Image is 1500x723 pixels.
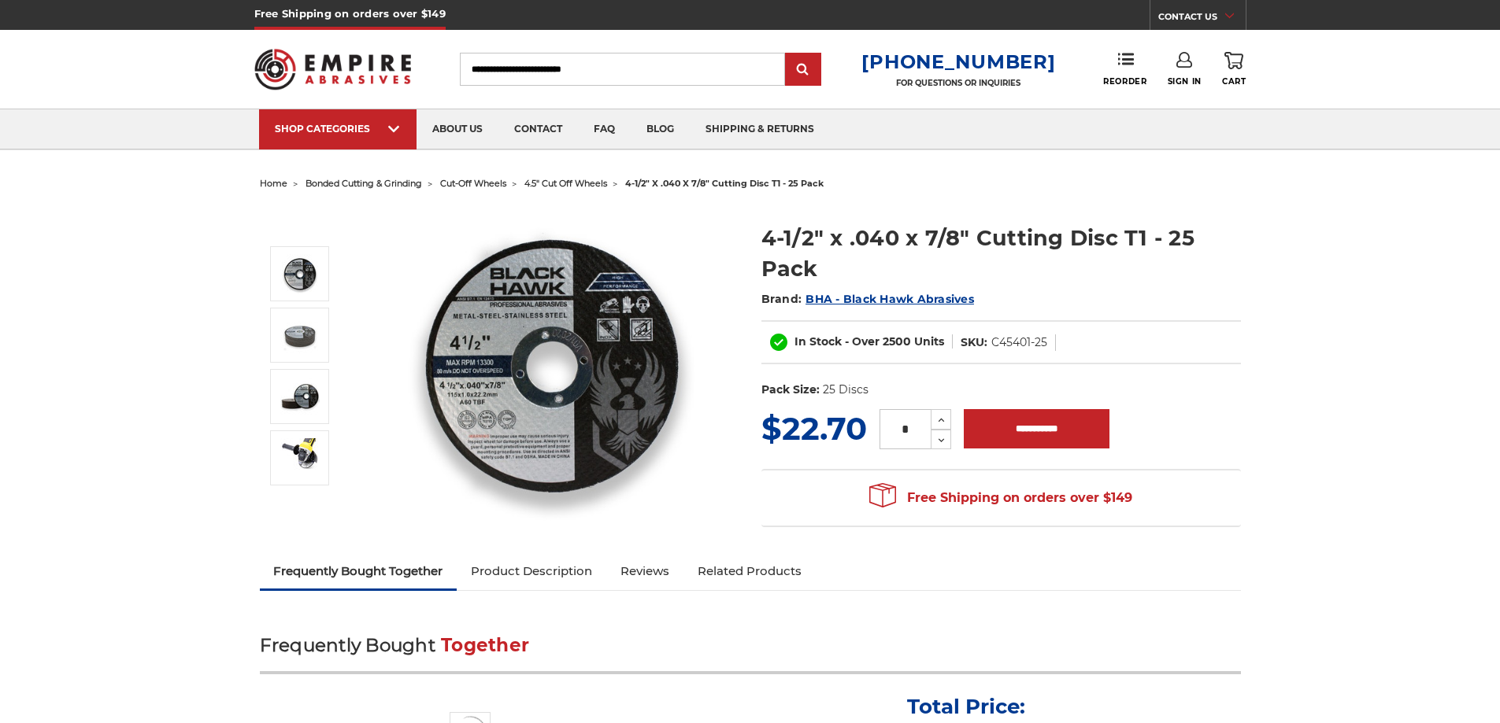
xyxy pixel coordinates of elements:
h1: 4-1/2" x .040 x 7/8" Cutting Disc T1 - 25 Pack [761,223,1241,284]
span: 2500 [883,334,911,349]
a: bonded cutting & grinding [306,178,422,189]
p: FOR QUESTIONS OR INQUIRIES [861,78,1055,88]
a: blog [631,109,690,149]
img: Empire Abrasives [254,39,412,100]
a: CONTACT US [1158,8,1246,30]
div: SHOP CATEGORIES [275,123,401,135]
span: Frequently Bought [260,634,435,656]
img: 4.5" x .040" cutting wheel for metal and stainless steel [280,377,320,416]
span: Cart [1222,76,1246,87]
span: Brand: [761,292,802,306]
a: Reviews [606,554,683,588]
a: BHA - Black Hawk Abrasives [806,292,974,306]
span: Free Shipping on orders over $149 [869,482,1132,514]
a: faq [578,109,631,149]
span: Reorder [1103,76,1146,87]
img: 4-1/2" super thin cut off wheel for fast metal cutting and minimal kerf [280,254,320,293]
span: - Over [845,334,880,349]
dt: SKU: [961,334,987,351]
a: Related Products [683,554,816,588]
a: Frequently Bought Together [260,554,457,588]
dt: Pack Size: [761,382,820,398]
span: Units [914,334,944,349]
span: In Stock [794,334,842,349]
img: Ultra-thin 4.5-inch metal cut-off disc T1 on angle grinder for precision metal cutting. [280,438,320,478]
span: 4-1/2" x .040 x 7/8" cutting disc t1 - 25 pack [625,178,824,189]
a: home [260,178,287,189]
p: Total Price: [907,694,1025,719]
a: [PHONE_NUMBER] [861,50,1055,73]
a: about us [417,109,498,149]
a: Reorder [1103,52,1146,86]
a: shipping & returns [690,109,830,149]
dd: 25 Discs [823,382,869,398]
a: contact [498,109,578,149]
span: $22.70 [761,409,867,448]
span: Together [441,634,529,656]
a: 4.5" cut off wheels [524,178,607,189]
dd: C45401-25 [991,334,1047,351]
input: Submit [787,54,819,86]
a: Product Description [457,554,606,588]
img: 4-1/2" super thin cut off wheel for fast metal cutting and minimal kerf [394,206,709,521]
img: BHA 25 pack of type 1 flat cut off wheels, 4.5 inch diameter [280,315,320,355]
span: Sign In [1168,76,1202,87]
a: cut-off wheels [440,178,506,189]
a: Cart [1222,52,1246,87]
